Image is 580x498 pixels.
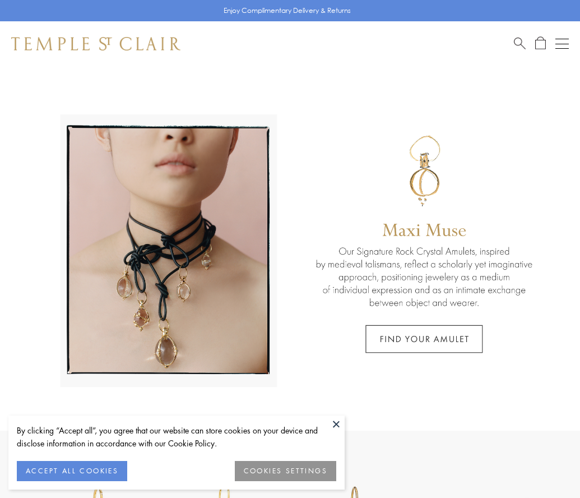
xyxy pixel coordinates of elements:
a: Search [514,36,526,50]
div: By clicking “Accept all”, you agree that our website can store cookies on your device and disclos... [17,424,336,450]
button: COOKIES SETTINGS [235,461,336,481]
a: Open Shopping Bag [535,36,546,50]
button: ACCEPT ALL COOKIES [17,461,127,481]
p: Enjoy Complimentary Delivery & Returns [224,5,351,16]
button: Open navigation [555,37,569,50]
img: Temple St. Clair [11,37,180,50]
